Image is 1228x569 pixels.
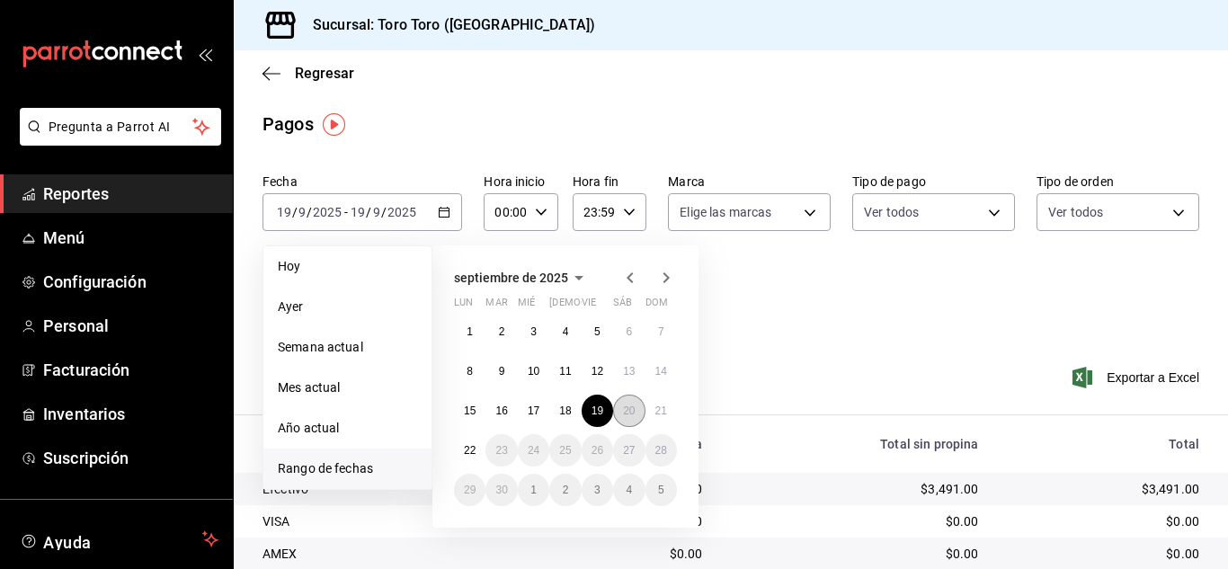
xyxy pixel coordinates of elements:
label: Tipo de pago [852,175,1015,188]
abbr: 15 de septiembre de 2025 [464,405,476,417]
span: Configuración [43,270,218,294]
span: Ver todos [864,203,919,221]
button: 6 de septiembre de 2025 [613,316,645,348]
span: Rango de fechas [278,459,417,478]
abbr: 25 de septiembre de 2025 [559,444,571,457]
abbr: 30 de septiembre de 2025 [495,484,507,496]
div: AMEX [263,545,537,563]
label: Hora inicio [484,175,557,188]
abbr: 8 de septiembre de 2025 [467,365,473,378]
abbr: 13 de septiembre de 2025 [623,365,635,378]
button: open_drawer_menu [198,47,212,61]
abbr: 3 de septiembre de 2025 [530,325,537,338]
abbr: 9 de septiembre de 2025 [499,365,505,378]
h3: Sucursal: Toro Toro ([GEOGRAPHIC_DATA]) [298,14,595,36]
abbr: 27 de septiembre de 2025 [623,444,635,457]
abbr: sábado [613,297,632,316]
span: / [307,205,312,219]
button: 28 de septiembre de 2025 [645,434,677,467]
button: 29 de septiembre de 2025 [454,474,485,506]
abbr: 10 de septiembre de 2025 [528,365,539,378]
div: $0.00 [732,512,979,530]
div: $3,491.00 [732,480,979,498]
abbr: 19 de septiembre de 2025 [592,405,603,417]
span: - [344,205,348,219]
button: 8 de septiembre de 2025 [454,355,485,387]
span: Ayer [278,298,417,316]
abbr: 6 de septiembre de 2025 [626,325,632,338]
abbr: 12 de septiembre de 2025 [592,365,603,378]
input: -- [298,205,307,219]
span: septiembre de 2025 [454,271,568,285]
abbr: domingo [645,297,668,316]
abbr: 28 de septiembre de 2025 [655,444,667,457]
abbr: 5 de septiembre de 2025 [594,325,601,338]
button: 21 de septiembre de 2025 [645,395,677,427]
input: -- [350,205,366,219]
input: ---- [387,205,417,219]
span: Ayuda [43,529,195,550]
button: 9 de septiembre de 2025 [485,355,517,387]
span: Facturación [43,358,218,382]
abbr: 4 de septiembre de 2025 [563,325,569,338]
button: 1 de octubre de 2025 [518,474,549,506]
span: / [292,205,298,219]
button: 11 de septiembre de 2025 [549,355,581,387]
button: 4 de septiembre de 2025 [549,316,581,348]
img: Tooltip marker [323,113,345,136]
button: 26 de septiembre de 2025 [582,434,613,467]
input: ---- [312,205,343,219]
label: Marca [668,175,831,188]
abbr: 26 de septiembre de 2025 [592,444,603,457]
button: 25 de septiembre de 2025 [549,434,581,467]
button: Exportar a Excel [1076,367,1199,388]
label: Hora fin [573,175,646,188]
button: 3 de septiembre de 2025 [518,316,549,348]
span: Inventarios [43,402,218,426]
button: 27 de septiembre de 2025 [613,434,645,467]
div: $0.00 [732,545,979,563]
button: 2 de septiembre de 2025 [485,316,517,348]
button: 20 de septiembre de 2025 [613,395,645,427]
span: Año actual [278,419,417,438]
div: $0.00 [565,545,702,563]
button: 23 de septiembre de 2025 [485,434,517,467]
span: / [381,205,387,219]
div: Total sin propina [732,437,979,451]
button: 5 de octubre de 2025 [645,474,677,506]
abbr: lunes [454,297,473,316]
abbr: 11 de septiembre de 2025 [559,365,571,378]
button: septiembre de 2025 [454,267,590,289]
div: $0.00 [1008,545,1199,563]
button: 16 de septiembre de 2025 [485,395,517,427]
button: 14 de septiembre de 2025 [645,355,677,387]
abbr: 14 de septiembre de 2025 [655,365,667,378]
abbr: 5 de octubre de 2025 [658,484,664,496]
abbr: 2 de octubre de 2025 [563,484,569,496]
span: Reportes [43,182,218,206]
abbr: 7 de septiembre de 2025 [658,325,664,338]
div: VISA [263,512,537,530]
abbr: jueves [549,297,655,316]
button: 7 de septiembre de 2025 [645,316,677,348]
button: 13 de septiembre de 2025 [613,355,645,387]
div: $3,491.00 [1008,480,1199,498]
label: Tipo de orden [1037,175,1199,188]
button: 3 de octubre de 2025 [582,474,613,506]
button: Regresar [263,65,354,82]
span: Elige las marcas [680,203,771,221]
span: Menú [43,226,218,250]
button: 2 de octubre de 2025 [549,474,581,506]
button: 19 de septiembre de 2025 [582,395,613,427]
abbr: 23 de septiembre de 2025 [495,444,507,457]
abbr: 3 de octubre de 2025 [594,484,601,496]
abbr: 1 de septiembre de 2025 [467,325,473,338]
button: Pregunta a Parrot AI [20,108,221,146]
button: 18 de septiembre de 2025 [549,395,581,427]
div: $0.00 [1008,512,1199,530]
div: Pagos [263,111,314,138]
abbr: 24 de septiembre de 2025 [528,444,539,457]
label: Fecha [263,175,462,188]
